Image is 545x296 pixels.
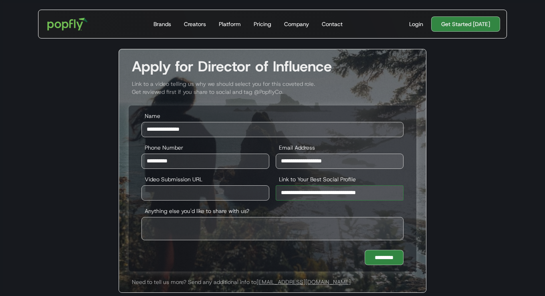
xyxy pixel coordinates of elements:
[284,20,309,28] div: Company
[129,105,416,272] form: Director of Influence Application
[181,10,209,38] a: Creators
[42,12,93,36] a: home
[141,207,404,215] label: Anything else you'd like to share with us?
[276,144,404,152] label: Email Address
[119,80,426,96] div: Link to a video telling us why we should select you for this coveted role. Get reviewed first if ...
[141,112,404,120] label: Name
[406,20,426,28] a: Login
[219,20,241,28] div: Platform
[153,20,171,28] div: Brands
[431,16,500,32] a: Get Started [DATE]
[150,10,174,38] a: Brands
[319,10,346,38] a: Contact
[250,10,275,38] a: Pricing
[322,20,343,28] div: Contact
[119,278,426,286] div: Need to tell us more? Send any additional info to
[276,175,404,183] label: Link to Your Best Social Profile
[132,57,332,76] strong: Apply for Director of Influence
[281,10,312,38] a: Company
[141,144,269,152] label: Phone Number
[141,175,269,183] label: Video Submission URL
[256,278,351,286] a: [EMAIL_ADDRESS][DOMAIN_NAME]
[216,10,244,38] a: Platform
[184,20,206,28] div: Creators
[409,20,423,28] div: Login
[254,20,271,28] div: Pricing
